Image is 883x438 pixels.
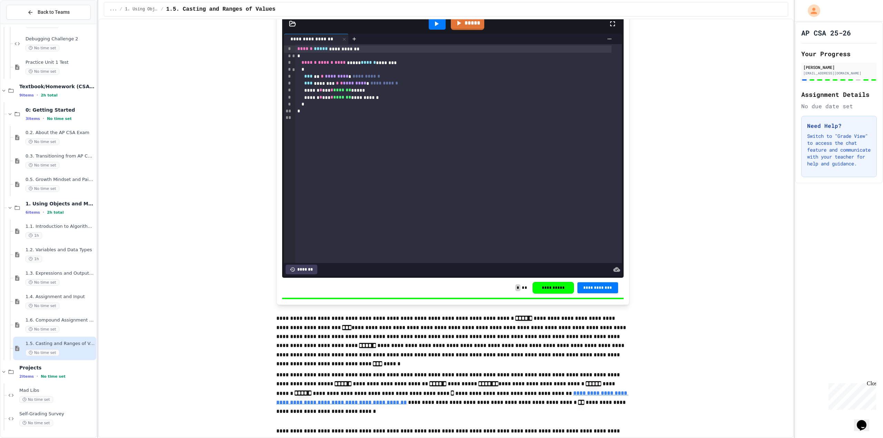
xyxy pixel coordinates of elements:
[26,116,40,121] span: 3 items
[26,224,95,230] span: 1.1. Introduction to Algorithms, Programming, and Compilers
[19,420,53,426] span: No time set
[26,256,42,262] span: 1h
[120,7,122,12] span: /
[26,45,59,51] span: No time set
[26,60,95,65] span: Practice Unit 1 Test
[26,326,59,333] span: No time set
[19,396,53,403] span: No time set
[26,294,95,300] span: 1.4. Assignment and Input
[26,349,59,356] span: No time set
[47,210,64,215] span: 2h total
[47,116,72,121] span: No time set
[801,28,851,38] h1: AP CSA 25-26
[19,388,95,394] span: Mad Libs
[801,102,877,110] div: No due date set
[26,68,59,75] span: No time set
[41,93,58,98] span: 2h total
[19,411,95,417] span: Self-Grading Survey
[38,9,70,16] span: Back to Teams
[807,133,871,167] p: Switch to "Grade View" to access the chat feature and communicate with your teacher for help and ...
[125,7,158,12] span: 1. Using Objects and Methods
[41,374,66,379] span: No time set
[6,5,91,20] button: Back to Teams
[19,365,95,371] span: Projects
[26,185,59,192] span: No time set
[37,92,38,98] span: •
[19,374,34,379] span: 2 items
[26,153,95,159] span: 0.3. Transitioning from AP CSP to AP CSA
[19,93,34,98] span: 9 items
[43,210,44,215] span: •
[26,341,95,347] span: 1.5. Casting and Ranges of Values
[26,271,95,276] span: 1.3. Expressions and Output [New]
[26,36,95,42] span: Debugging Challenge 2
[803,71,875,76] div: [EMAIL_ADDRESS][DOMAIN_NAME]
[801,49,877,59] h2: Your Progress
[26,162,59,169] span: No time set
[26,139,59,145] span: No time set
[166,5,276,13] span: 1.5. Casting and Ranges of Values
[803,64,875,70] div: [PERSON_NAME]
[26,210,40,215] span: 6 items
[826,380,876,410] iframe: chat widget
[110,7,117,12] span: ...
[43,116,44,121] span: •
[26,177,95,183] span: 0.5. Growth Mindset and Pair Programming
[26,279,59,286] span: No time set
[26,107,95,113] span: 0: Getting Started
[26,130,95,136] span: 0.2. About the AP CSA Exam
[26,303,59,309] span: No time set
[26,201,95,207] span: 1. Using Objects and Methods
[3,3,48,44] div: Chat with us now!Close
[807,122,871,130] h3: Need Help?
[26,247,95,253] span: 1.2. Variables and Data Types
[801,3,822,19] div: My Account
[26,232,42,239] span: 1h
[854,410,876,431] iframe: chat widget
[161,7,163,12] span: /
[26,317,95,323] span: 1.6. Compound Assignment Operators
[801,90,877,99] h2: Assignment Details
[37,374,38,379] span: •
[19,83,95,90] span: Textbook/Homework (CSAwesome)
